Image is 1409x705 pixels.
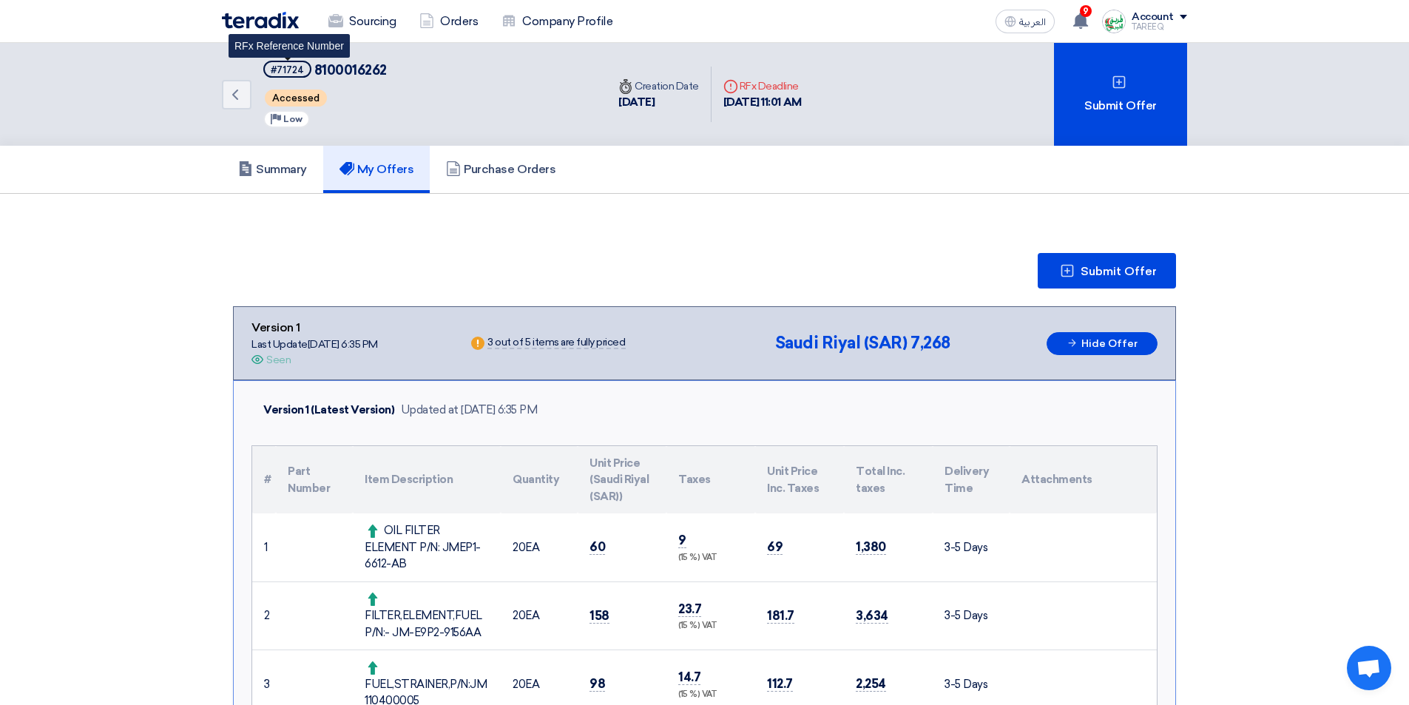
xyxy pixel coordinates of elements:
[271,65,304,75] div: #71724
[238,162,307,177] h5: Summary
[251,319,378,337] div: Version 1
[618,78,699,94] div: Creation Date
[430,146,572,193] a: Purchase Orders
[856,676,886,692] span: 2,254
[501,513,578,581] td: EA
[252,513,276,581] td: 1
[513,609,525,622] span: 20
[314,62,387,78] span: 8100016262
[263,61,387,79] h5: 8100016262
[1038,253,1176,289] button: Submit Offer
[678,552,743,564] div: (15 %) VAT
[856,608,888,624] span: 3,634
[283,114,303,124] span: Low
[723,94,802,111] div: [DATE] 11:01 AM
[844,446,933,514] th: Total Inc. taxes
[408,5,490,38] a: Orders
[513,678,525,691] span: 20
[578,446,666,514] th: Unit Price (Saudi Riyal (SAR))
[265,90,327,107] span: Accessed
[501,581,578,650] td: EA
[222,146,323,193] a: Summary
[678,669,700,685] span: 14.7
[678,620,743,633] div: (15 %) VAT
[501,446,578,514] th: Quantity
[446,162,555,177] h5: Purchase Orders
[933,581,1010,650] td: 3-5 Days
[251,337,378,352] div: Last Update [DATE] 6:35 PM
[678,689,743,701] div: (15 %) VAT
[589,539,605,555] span: 60
[323,146,430,193] a: My Offers
[589,608,609,624] span: 158
[1347,646,1391,690] div: Open chat
[252,581,276,650] td: 2
[1132,11,1174,24] div: Account
[365,591,489,641] div: FILTER,ELEMENT,FUEL P/N:- JM-E9P2-9156AA
[678,601,701,617] span: 23.7
[910,333,950,353] span: 7,268
[589,676,605,692] span: 98
[353,446,501,514] th: Item Description
[1010,446,1157,514] th: Attachments
[252,446,276,514] th: #
[767,676,793,692] span: 112.7
[723,78,802,94] div: RFx Deadline
[487,337,625,349] div: 3 out of 5 items are fully priced
[755,446,844,514] th: Unit Price Inc. Taxes
[775,333,908,353] span: Saudi Riyal (SAR)
[856,539,886,555] span: 1,380
[996,10,1055,33] button: العربية
[933,513,1010,581] td: 3-5 Days
[401,402,538,419] div: Updated at [DATE] 6:35 PM
[317,5,408,38] a: Sourcing
[263,402,395,419] div: Version 1 (Latest Version)
[767,608,794,624] span: 181.7
[678,533,686,548] span: 9
[1132,23,1187,31] div: TAREEQ
[1054,43,1187,146] div: Submit Offer
[266,352,291,368] div: Seen
[1019,17,1046,27] span: العربية
[618,94,699,111] div: [DATE]
[229,34,350,58] div: RFx Reference Number
[222,12,299,29] img: Teradix logo
[767,539,783,555] span: 69
[933,446,1010,514] th: Delivery Time
[339,162,414,177] h5: My Offers
[490,5,624,38] a: Company Profile
[1080,5,1092,17] span: 9
[666,446,755,514] th: Taxes
[276,446,353,514] th: Part Number
[1102,10,1126,33] img: Screenshot___1727703618088.png
[1081,266,1157,277] span: Submit Offer
[1047,332,1158,355] button: Hide Offer
[365,522,489,573] div: OIL FILTER ELEMENT P/N: JMEP1-6612-AB
[513,541,525,554] span: 20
